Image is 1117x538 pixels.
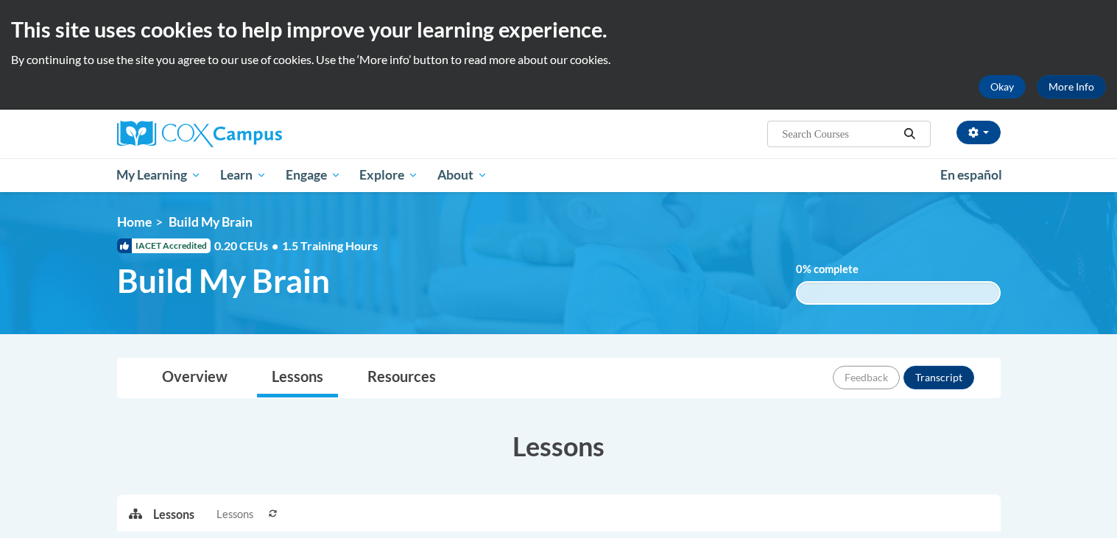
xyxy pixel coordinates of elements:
span: Explore [359,166,418,184]
a: Lessons [257,358,338,397]
span: En español [940,167,1002,183]
a: Engage [276,158,350,192]
a: My Learning [108,158,211,192]
span: My Learning [116,166,201,184]
button: Feedback [833,366,900,389]
button: Okay [979,75,1026,99]
h3: Lessons [117,428,1001,464]
span: Lessons [216,506,253,523]
a: En español [931,160,1012,191]
a: Explore [350,158,428,192]
span: • [272,238,278,252]
p: By continuing to use the site you agree to our use of cookies. Use the ‘More info’ button to read... [11,52,1106,68]
a: Cox Campus [117,121,397,147]
p: Lessons [153,506,194,523]
span: Build My Brain [117,261,330,300]
span: 0.20 CEUs [214,238,282,254]
button: Search [898,125,920,143]
a: About [428,158,497,192]
span: 0 [796,263,803,275]
input: Search Courses [781,125,898,143]
span: 1.5 Training Hours [282,238,378,252]
span: Learn [220,166,267,184]
a: More Info [1037,75,1106,99]
div: Main menu [95,158,1023,192]
a: Learn [211,158,276,192]
button: Account Settings [956,121,1001,144]
h2: This site uses cookies to help improve your learning experience. [11,15,1106,44]
img: Cox Campus [117,121,282,147]
a: Resources [353,358,451,397]
span: About [437,166,487,184]
span: Engage [286,166,341,184]
label: % complete [796,261,881,277]
span: IACET Accredited [117,238,211,253]
span: Build My Brain [169,214,253,230]
a: Home [117,214,152,230]
a: Overview [147,358,242,397]
button: Transcript [903,366,974,389]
